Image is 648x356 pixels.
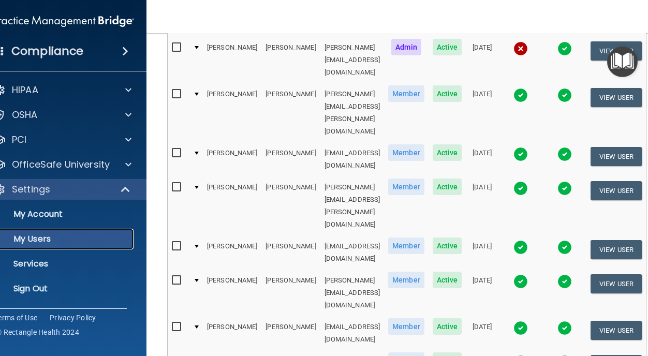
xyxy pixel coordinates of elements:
button: Open Resource Center [607,47,638,77]
td: [PERSON_NAME] [261,83,320,142]
img: tick.e7d51cea.svg [513,240,528,255]
span: Active [433,179,462,195]
span: Member [388,238,424,254]
td: [PERSON_NAME] [261,176,320,235]
img: tick.e7d51cea.svg [557,88,572,102]
td: [DATE] [466,235,498,270]
img: tick.e7d51cea.svg [557,41,572,56]
img: tick.e7d51cea.svg [557,274,572,289]
td: [PERSON_NAME][EMAIL_ADDRESS][DOMAIN_NAME] [320,270,385,316]
td: [DATE] [466,142,498,176]
td: [PERSON_NAME] [203,316,261,350]
img: cross.ca9f0e7f.svg [513,41,528,56]
img: tick.e7d51cea.svg [557,321,572,335]
td: [DATE] [466,83,498,142]
td: [PERSON_NAME][EMAIL_ADDRESS][PERSON_NAME][DOMAIN_NAME] [320,176,385,235]
td: [PERSON_NAME] [261,235,320,270]
button: View User [591,181,642,200]
td: [DATE] [466,270,498,316]
button: View User [591,274,642,293]
img: tick.e7d51cea.svg [513,88,528,102]
button: View User [591,41,642,61]
img: tick.e7d51cea.svg [513,147,528,161]
span: Member [388,179,424,195]
td: [PERSON_NAME] [203,176,261,235]
td: [EMAIL_ADDRESS][DOMAIN_NAME] [320,235,385,270]
td: [PERSON_NAME] [203,235,261,270]
button: View User [591,321,642,340]
span: Admin [391,39,421,55]
p: Settings [12,183,50,196]
button: View User [591,147,642,166]
p: PCI [12,133,26,146]
span: Member [388,318,424,335]
span: Active [433,238,462,254]
td: [PERSON_NAME] [261,37,320,83]
img: tick.e7d51cea.svg [513,274,528,289]
span: Active [433,318,462,335]
span: Member [388,144,424,161]
td: [DATE] [466,37,498,83]
td: [PERSON_NAME][EMAIL_ADDRESS][PERSON_NAME][DOMAIN_NAME] [320,83,385,142]
h4: Compliance [11,44,83,58]
img: tick.e7d51cea.svg [513,321,528,335]
img: tick.e7d51cea.svg [557,181,572,196]
td: [EMAIL_ADDRESS][DOMAIN_NAME] [320,316,385,350]
span: Active [433,144,462,161]
span: Active [433,85,462,102]
td: [PERSON_NAME] [261,270,320,316]
td: [DATE] [466,316,498,350]
img: tick.e7d51cea.svg [513,181,528,196]
span: Active [433,39,462,55]
td: [PERSON_NAME] [261,142,320,176]
td: [PERSON_NAME] [203,270,261,316]
td: [PERSON_NAME] [261,316,320,350]
button: View User [591,88,642,107]
span: Active [433,272,462,288]
iframe: Drift Widget Chat Controller [469,283,636,324]
p: OSHA [12,109,38,121]
td: [DATE] [466,176,498,235]
a: Privacy Policy [50,313,96,323]
img: tick.e7d51cea.svg [557,240,572,255]
span: Member [388,85,424,102]
td: [PERSON_NAME] [203,37,261,83]
span: Member [388,272,424,288]
p: OfficeSafe University [12,158,110,171]
button: View User [591,240,642,259]
td: [PERSON_NAME] [203,142,261,176]
img: tick.e7d51cea.svg [557,147,572,161]
td: [EMAIL_ADDRESS][DOMAIN_NAME] [320,142,385,176]
td: [PERSON_NAME][EMAIL_ADDRESS][DOMAIN_NAME] [320,37,385,83]
td: [PERSON_NAME] [203,83,261,142]
p: HIPAA [12,84,38,96]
